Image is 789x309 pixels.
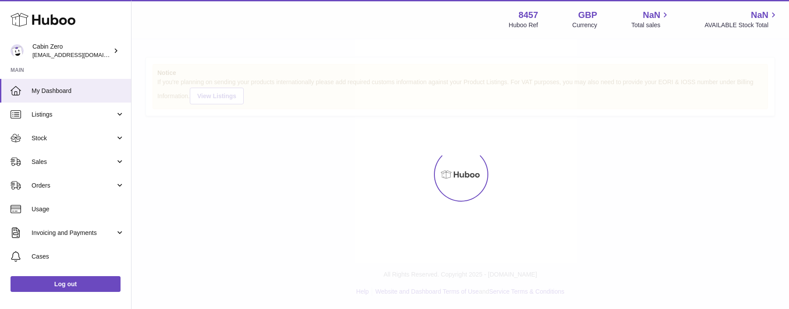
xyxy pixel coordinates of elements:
span: [EMAIL_ADDRESS][DOMAIN_NAME] [32,51,129,58]
span: Cases [32,252,124,261]
strong: 8457 [519,9,538,21]
span: NaN [643,9,660,21]
a: NaN Total sales [631,9,670,29]
span: Listings [32,110,115,119]
span: Total sales [631,21,670,29]
div: Cabin Zero [32,43,111,59]
span: NaN [751,9,768,21]
a: Log out [11,276,121,292]
strong: GBP [578,9,597,21]
img: huboo@cabinzero.com [11,44,24,57]
span: AVAILABLE Stock Total [704,21,778,29]
a: NaN AVAILABLE Stock Total [704,9,778,29]
span: Stock [32,134,115,142]
span: Orders [32,181,115,190]
span: Sales [32,158,115,166]
div: Huboo Ref [509,21,538,29]
span: Usage [32,205,124,213]
div: Currency [572,21,597,29]
span: Invoicing and Payments [32,229,115,237]
span: My Dashboard [32,87,124,95]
